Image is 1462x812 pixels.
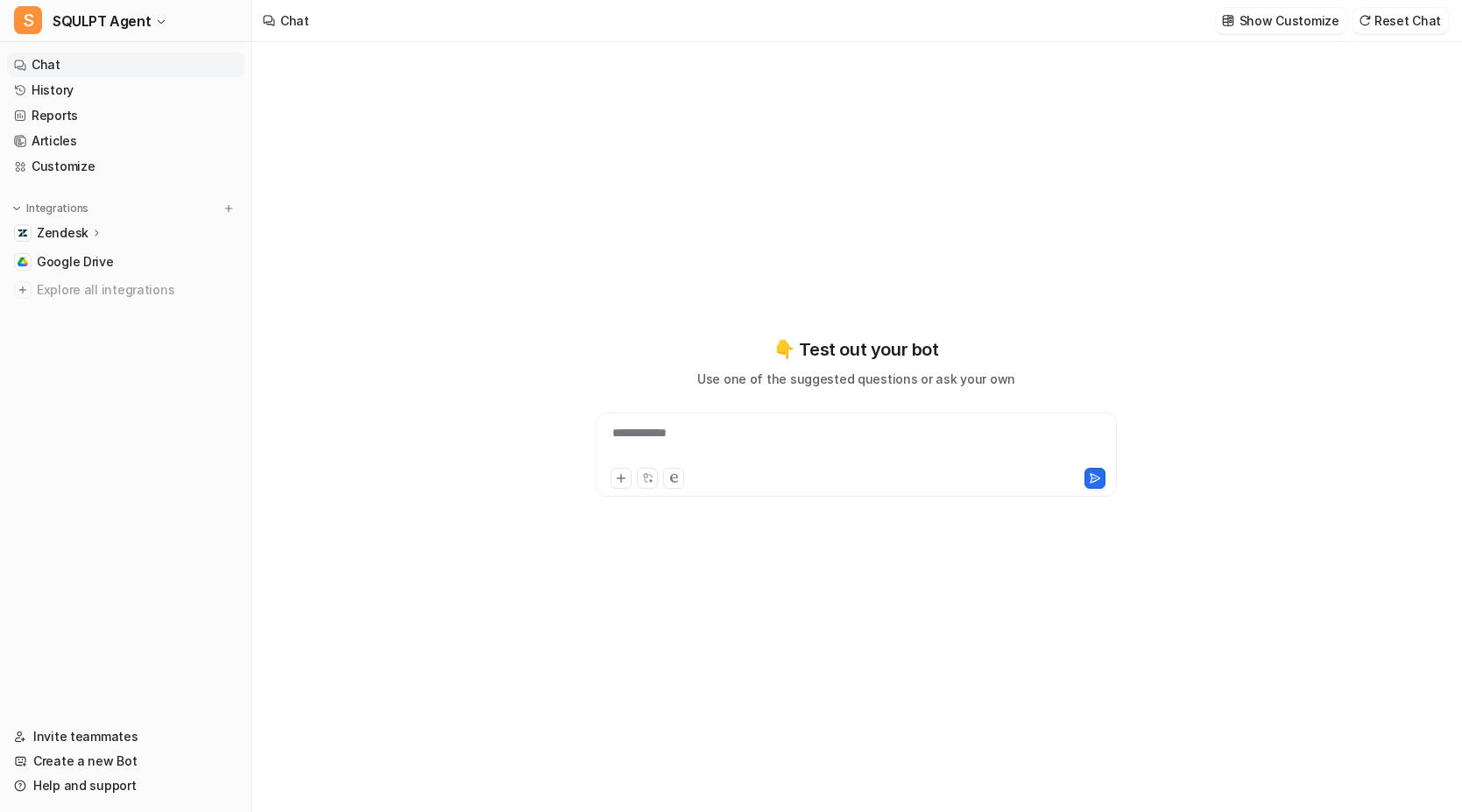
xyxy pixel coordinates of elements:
a: Chat [7,53,244,77]
a: Create a new Bot [7,749,244,773]
p: Zendesk [37,224,88,242]
p: Use one of the suggested questions or ask your own [697,370,1015,388]
p: Show Customize [1240,11,1339,30]
p: 👇 Test out your bot [773,336,938,363]
span: S [14,6,42,34]
img: reset [1359,14,1371,27]
a: Explore all integrations [7,278,244,302]
img: customize [1222,14,1234,27]
a: Reports [7,103,244,128]
p: Integrations [26,201,88,215]
img: Zendesk [18,228,28,238]
a: Help and support [7,773,244,798]
a: Customize [7,154,244,179]
img: Google Drive [18,257,28,267]
img: expand menu [11,202,23,215]
button: Show Customize [1217,8,1346,33]
button: Integrations [7,200,94,217]
a: History [7,78,244,102]
span: Explore all integrations [37,276,237,304]
span: SQULPT Agent [53,9,151,33]
span: Google Drive [37,253,114,271]
img: explore all integrations [14,281,32,299]
div: Chat [280,11,309,30]
button: Reset Chat [1353,8,1448,33]
a: Invite teammates [7,724,244,749]
a: Google DriveGoogle Drive [7,250,244,274]
a: Articles [7,129,244,153]
img: menu_add.svg [222,202,235,215]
